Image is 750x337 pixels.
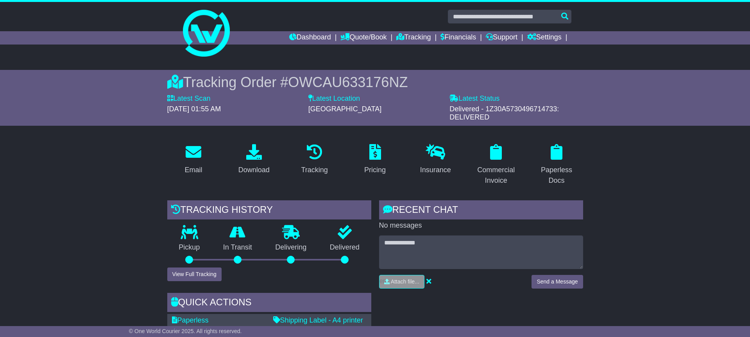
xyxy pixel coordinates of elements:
span: [DATE] 01:55 AM [167,105,221,113]
div: Pricing [364,165,386,175]
a: Tracking [296,141,333,178]
div: Insurance [420,165,451,175]
button: View Full Tracking [167,267,222,281]
p: In Transit [211,243,264,252]
a: Quote/Book [340,31,387,45]
a: Commercial Invoice [470,141,523,189]
p: Delivering [264,243,319,252]
div: Tracking [301,165,328,175]
div: RECENT CHAT [379,200,583,221]
label: Latest Location [308,95,360,103]
a: Pricing [359,141,391,178]
div: Paperless Docs [535,165,578,186]
a: Shipping Label - A4 printer [273,316,363,324]
span: Delivered - 1Z30A5730496714733: DELIVERED [449,105,559,121]
span: [GEOGRAPHIC_DATA] [308,105,381,113]
div: Download [238,165,270,175]
div: Email [184,165,202,175]
p: Delivered [318,243,371,252]
a: Support [486,31,517,45]
div: Commercial Invoice [475,165,517,186]
a: Download [233,141,275,178]
a: Dashboard [289,31,331,45]
button: Send a Message [532,275,583,289]
div: Tracking Order # [167,74,583,91]
a: Settings [527,31,562,45]
span: © One World Courier 2025. All rights reserved. [129,328,242,334]
p: No messages [379,221,583,230]
label: Latest Scan [167,95,211,103]
a: Tracking [396,31,431,45]
span: OWCAU633176NZ [288,74,408,90]
div: Tracking history [167,200,371,221]
a: Financials [440,31,476,45]
p: Pickup [167,243,212,252]
a: Paperless Docs [530,141,583,189]
label: Latest Status [449,95,499,103]
a: Email [179,141,207,178]
a: Insurance [415,141,456,178]
div: Quick Actions [167,293,371,314]
a: Paperless [172,316,209,324]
